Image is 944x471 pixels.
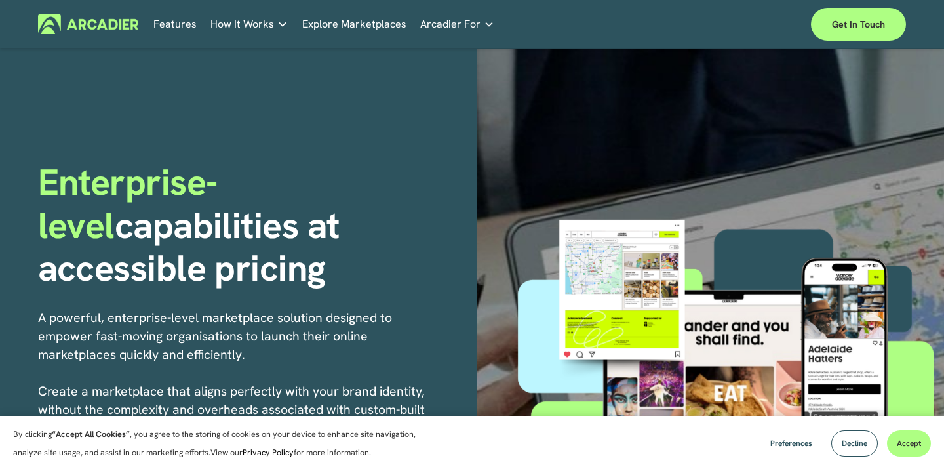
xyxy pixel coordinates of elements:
button: Accept [887,430,931,457]
a: Privacy Policy [243,447,294,458]
a: Features [153,14,197,34]
span: Arcadier For [420,15,481,33]
span: How It Works [210,15,274,33]
a: Explore Marketplaces [302,14,406,34]
strong: capabilities at accessible pricing [38,201,348,293]
button: Preferences [760,430,822,457]
button: Decline [831,430,878,457]
p: By clicking , you agree to the storing of cookies on your device to enhance site navigation, anal... [13,425,439,462]
a: Get in touch [811,8,906,41]
span: Enterprise-level [38,158,218,249]
strong: “Accept All Cookies” [52,428,130,440]
span: Accept [897,438,921,449]
img: Arcadier [38,14,138,34]
span: Decline [842,438,867,449]
a: folder dropdown [210,14,288,34]
span: Preferences [770,438,812,449]
a: folder dropdown [420,14,494,34]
